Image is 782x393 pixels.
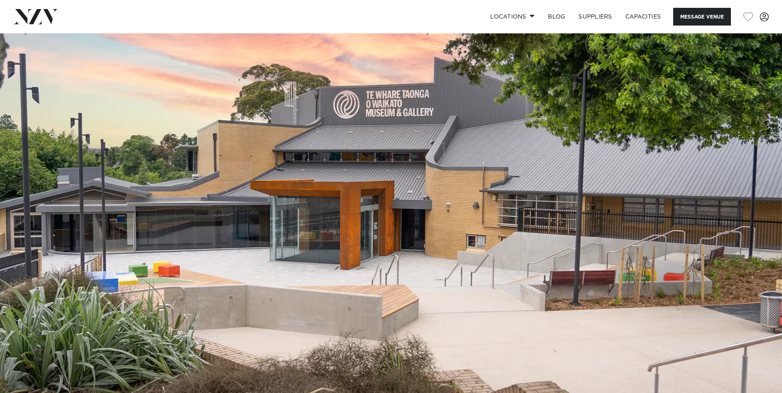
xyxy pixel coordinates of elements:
[572,8,618,26] a: SUPPLIERS
[484,8,541,26] a: Locations
[13,9,58,24] img: nzv-logo.png
[619,8,668,26] a: Capacities
[673,8,731,26] button: Message Venue
[541,8,572,26] a: BLOG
